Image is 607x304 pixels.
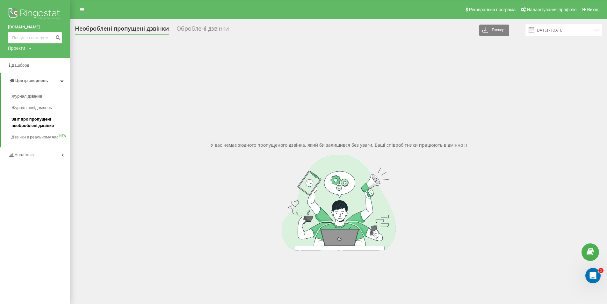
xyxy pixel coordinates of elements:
div: Оброблені дзвінки [177,25,229,35]
img: Ringostat logo [8,6,62,22]
span: Налаштування профілю [527,7,576,12]
span: Вихід [587,7,598,12]
a: Журнал дзвінків [11,91,70,102]
span: Дзвінки в реальному часі [11,134,59,140]
a: [DOMAIN_NAME] [8,24,62,30]
a: Дзвінки в реальному часіNEW [11,131,70,143]
span: Дашборд [11,63,29,68]
div: Необроблені пропущені дзвінки [75,25,169,35]
span: Звіт про пропущені необроблені дзвінки [11,116,67,129]
button: Експорт [479,25,509,36]
span: Аналiтика [15,152,34,157]
span: Журнал дзвінків [11,93,42,100]
a: Центр звернень [1,73,70,88]
span: 1 [598,268,603,273]
iframe: Intercom live chat [585,268,601,283]
span: Журнал повідомлень [11,105,52,111]
a: Звіт про пропущені необроблені дзвінки [11,114,70,131]
span: Реферальна програма [469,7,516,12]
div: Проекти [8,45,25,51]
span: Центр звернень [15,78,48,83]
input: Пошук за номером [8,32,62,43]
a: Журнал повідомлень [11,102,70,114]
